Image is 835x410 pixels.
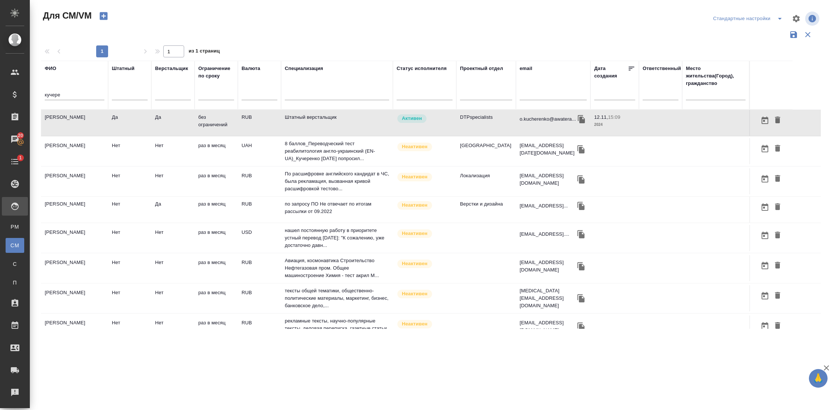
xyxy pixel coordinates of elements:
[41,225,108,251] td: [PERSON_NAME]
[108,110,151,136] td: Да
[576,144,587,155] button: Скопировать
[801,28,815,42] button: Сбросить фильтры
[95,10,113,22] button: Создать
[238,315,281,341] td: RUB
[520,202,568,210] p: [EMAIL_ADDRESS]...
[397,289,453,299] div: Наши пути разошлись: исполнитель с нами не работает
[771,319,784,333] button: Удалить
[41,197,108,223] td: [PERSON_NAME]
[759,229,771,242] button: Открыть календарь загрузки
[195,138,238,164] td: раз в месяц
[108,315,151,341] td: Нет
[397,200,453,210] div: Наши пути разошлись: исполнитель с нами не работает
[195,197,238,223] td: раз в месяц
[238,110,281,136] td: RUB
[771,229,784,242] button: Удалить
[6,275,24,290] a: П
[238,168,281,194] td: RUB
[195,255,238,281] td: раз в месяц
[711,13,787,25] div: split button
[520,319,576,334] p: [EMAIL_ADDRESS][DOMAIN_NAME]
[285,227,389,249] p: нашел постоянную работу в приоритете устный перевод [DATE]: "К сожалению, уже достаточно давн...
[151,138,195,164] td: Нет
[402,260,428,267] p: Неактивен
[151,255,195,281] td: Нет
[397,229,453,239] div: Наши пути разошлись: исполнитель с нами не работает
[402,201,428,209] p: Неактивен
[2,152,28,171] a: 1
[41,168,108,194] td: [PERSON_NAME]
[608,114,620,120] p: 15:09
[402,230,428,237] p: Неактивен
[787,28,801,42] button: Сохранить фильтры
[108,197,151,223] td: Нет
[285,140,389,162] p: 8 баллов_Переводческий тест реабилитология англо-украинский (EN-UA)_Кучеренко [DATE] попросил...
[6,257,24,271] a: С
[9,223,21,231] span: PM
[41,315,108,341] td: [PERSON_NAME]
[285,200,389,215] p: по запросу ПО Не отвечает по итогам рассылки от 09.2022
[112,65,135,72] div: Штатный
[238,197,281,223] td: RUB
[9,260,21,268] span: С
[13,132,28,139] span: 20
[456,197,516,223] td: Верстки и дизайна
[9,242,21,249] span: CM
[2,130,28,149] a: 20
[456,138,516,164] td: [GEOGRAPHIC_DATA]
[151,168,195,194] td: Нет
[151,285,195,311] td: Нет
[594,65,628,80] div: Дата создания
[771,172,784,186] button: Удалить
[6,219,24,234] a: PM
[460,65,503,72] div: Проектный отдел
[6,238,24,253] a: CM
[151,315,195,341] td: Нет
[576,229,587,240] button: Скопировать
[41,138,108,164] td: [PERSON_NAME]
[456,168,516,194] td: Локализация
[108,168,151,194] td: Нет
[576,261,587,272] button: Скопировать
[643,65,681,72] div: Ответственный
[520,115,576,123] p: o.kucherenko@awatera...
[686,65,746,87] div: Место жительства(Город), гражданство
[151,225,195,251] td: Нет
[238,255,281,281] td: RUB
[520,142,576,157] p: [EMAIL_ADDRESS][DATE][DOMAIN_NAME]
[809,369,828,388] button: 🙏
[759,172,771,186] button: Открыть календарь загрузки
[108,255,151,281] td: Нет
[759,114,771,127] button: Открыть календарь загрузки
[15,154,26,162] span: 1
[771,114,784,127] button: Удалить
[285,65,323,72] div: Специализация
[397,65,447,72] div: Статус исполнителя
[771,200,784,214] button: Удалить
[520,172,576,187] p: [EMAIL_ADDRESS][DOMAIN_NAME]
[238,285,281,311] td: RUB
[759,142,771,156] button: Открыть календарь загрузки
[576,293,587,304] button: Скопировать
[285,287,389,309] p: тексты общей тематики, общественно-политические материалы, маркетинг, бизнес, банковское дело,...
[397,114,453,124] div: Рядовой исполнитель: назначай с учетом рейтинга
[151,110,195,136] td: Да
[198,65,234,80] div: Ограничение по сроку
[195,168,238,194] td: раз в месяц
[759,289,771,303] button: Открыть календарь загрузки
[9,279,21,286] span: П
[759,259,771,273] button: Открыть календарь загрузки
[402,173,428,181] p: Неактивен
[155,65,188,72] div: Верстальщик
[41,10,92,22] span: Для СМ/VM
[41,255,108,281] td: [PERSON_NAME]
[787,10,805,28] span: Настроить таблицу
[594,114,608,120] p: 12.11,
[520,259,576,274] p: [EMAIL_ADDRESS][DOMAIN_NAME]
[402,143,428,150] p: Неактивен
[189,47,220,57] span: из 1 страниц
[195,285,238,311] td: раз в месяц
[397,172,453,182] div: Наши пути разошлись: исполнитель с нами не работает
[397,259,453,269] div: Наши пути разошлись: исполнитель с нами не работает
[576,174,587,185] button: Скопировать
